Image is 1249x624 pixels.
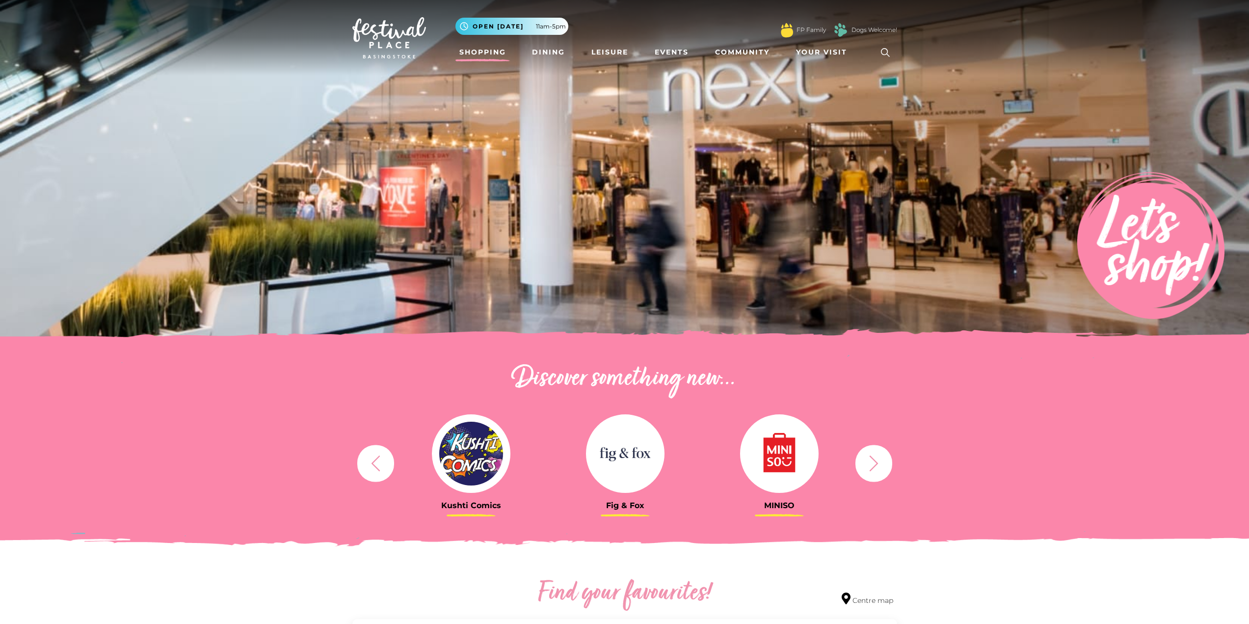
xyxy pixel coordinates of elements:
[651,43,692,61] a: Events
[797,26,826,34] a: FP Family
[401,414,541,510] a: Kushti Comics
[710,501,849,510] h3: MINISO
[792,43,856,61] a: Your Visit
[711,43,773,61] a: Community
[842,593,893,606] a: Centre map
[710,414,849,510] a: MINISO
[352,363,897,395] h2: Discover something new...
[455,43,510,61] a: Shopping
[352,17,426,58] img: Festival Place Logo
[587,43,632,61] a: Leisure
[473,22,524,31] span: Open [DATE]
[556,501,695,510] h3: Fig & Fox
[851,26,897,34] a: Dogs Welcome!
[536,22,566,31] span: 11am-5pm
[796,47,847,57] span: Your Visit
[528,43,569,61] a: Dining
[446,578,804,609] h2: Find your favourites!
[556,414,695,510] a: Fig & Fox
[455,18,568,35] button: Open [DATE] 11am-5pm
[401,501,541,510] h3: Kushti Comics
